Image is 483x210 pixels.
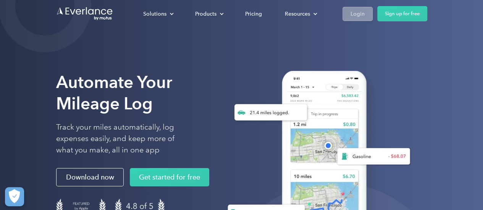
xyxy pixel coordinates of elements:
[56,168,124,186] a: Download now
[56,6,113,21] a: Go to homepage
[56,72,172,114] strong: Automate Your Mileage Log
[130,168,209,186] a: Get started for free
[136,7,180,21] div: Solutions
[342,7,373,21] a: Login
[187,7,230,21] div: Products
[56,122,192,156] p: Track your miles automatically, log expenses easily, and keep more of what you make, all in one app
[377,6,427,21] a: Sign up for free
[277,7,323,21] div: Resources
[245,9,262,19] div: Pricing
[143,9,166,19] div: Solutions
[351,9,365,19] div: Login
[237,7,270,21] a: Pricing
[195,9,216,19] div: Products
[285,9,310,19] div: Resources
[5,187,24,206] button: Cookies Settings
